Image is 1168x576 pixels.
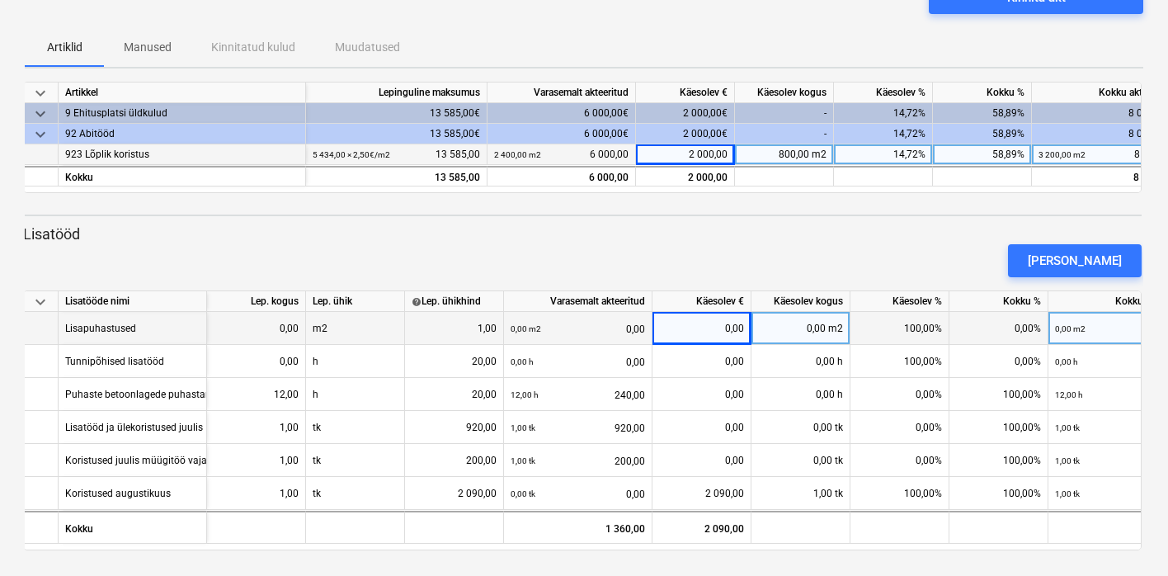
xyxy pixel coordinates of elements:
small: 1,00 tk [511,456,535,465]
div: 0,00 h [751,345,850,378]
div: 12,00 [214,378,299,411]
div: 0,00 [659,378,744,411]
div: 2 000,00 [636,166,735,186]
div: 200,00 [412,444,497,477]
div: tk [306,477,405,510]
div: 920,00 [511,411,645,445]
div: Käesolev % [850,291,949,312]
div: 58,89% [933,103,1032,124]
small: 1,00 tk [1055,456,1080,465]
div: 1 360,00 [504,511,652,544]
div: 0,00 [511,312,645,346]
div: 1,00 [214,411,299,444]
div: 1,00 [214,444,299,477]
div: Kokku [59,166,306,186]
div: 920,00 [412,411,497,444]
p: Artiklid [45,39,84,56]
div: 0,00 h [751,378,850,411]
small: 0,00 h [1055,357,1078,366]
div: 6 000,00 [494,144,629,165]
div: h [306,345,405,378]
small: 5 434,00 × 2,50€ / m2 [313,150,390,159]
div: 13 585,00 [313,168,480,188]
small: 12,00 h [1055,390,1083,399]
small: 3 200,00 m2 [1038,150,1086,159]
span: keyboard_arrow_down [31,83,50,103]
div: 0,00 tk [751,411,850,444]
div: Varasemalt akteeritud [504,291,652,312]
div: Käesolev kogus [735,83,834,103]
div: Kokku % [933,83,1032,103]
div: Lep. ühik [306,291,405,312]
div: 9 Ehitusplatsi üldkulud [65,103,299,124]
div: 100,00% [949,411,1048,444]
div: 100,00% [850,345,949,378]
div: Lep. kogus [207,291,306,312]
div: 2 090,00 [412,477,497,510]
div: 240,00 [511,378,645,412]
div: 0,00 m2 [751,312,850,345]
div: 2 000,00€ [636,103,735,124]
div: 0,00 [659,345,744,378]
div: 0,00 [511,345,645,379]
div: Käesolev kogus [751,291,850,312]
div: 200,00 [511,444,645,478]
div: 100,00% [949,378,1048,411]
div: 0,00 [659,444,744,477]
small: 1,00 tk [1055,423,1080,432]
div: 100,00% [850,477,949,510]
div: Lisatööde nimi [59,291,207,312]
div: 100,00% [850,312,949,345]
div: Käesolev € [636,83,735,103]
div: 14,72% [834,103,933,124]
small: 0,00 tk [511,489,535,498]
div: Koristused juulis müügitöö vajadusel [65,444,231,476]
div: 6 000,00 [494,168,629,188]
div: 2 090,00 [659,477,744,510]
div: Koristused augustikuus [65,477,171,509]
div: 0,00 tk [751,444,850,477]
small: 1,00 tk [511,423,535,432]
div: Lisatööd ja ülekoristused juulis [65,411,203,443]
small: 0,00 m2 [1055,324,1086,333]
small: 2 400,00 m2 [494,150,541,159]
p: Manused [124,39,172,56]
div: 2 090,00 [652,511,751,544]
div: Kokku [59,511,207,544]
div: 20,00 [412,378,497,411]
div: Tunnipõhised lisatööd [65,345,164,377]
div: Lisapuhastused [65,312,136,344]
div: 14,72% [834,124,933,144]
span: keyboard_arrow_down [31,104,50,124]
div: 1,00 [412,312,497,345]
p: Lisatööd [23,224,1142,244]
div: 0,00% [850,444,949,477]
div: 6 000,00€ [487,124,636,144]
div: 58,89% [933,124,1032,144]
div: 1,00 [214,477,299,510]
div: 13 585,00€ [306,103,487,124]
small: 0,00 m2 [511,324,541,333]
div: h [306,378,405,411]
div: m2 [306,312,405,345]
div: 13 585,00 [313,144,480,165]
div: tk [306,411,405,444]
div: Lep. ühikhind [412,291,497,312]
small: 0,00 h [511,357,534,366]
div: 100,00% [949,477,1048,510]
div: 0,00% [850,411,949,444]
div: 0,00 [659,312,744,345]
button: [PERSON_NAME] [1008,244,1142,277]
div: 0,00% [949,345,1048,378]
div: 800,00 m2 [735,144,834,165]
div: Käesolev % [834,83,933,103]
div: - [735,124,834,144]
div: 6 000,00€ [487,103,636,124]
small: 1,00 tk [1055,489,1080,498]
div: 0,00 [214,312,299,345]
div: 0,00 [659,411,744,444]
div: tk [306,444,405,477]
div: 92 Abitööd [65,124,299,144]
div: [PERSON_NAME] [1028,250,1122,271]
div: Lepinguline maksumus [306,83,487,103]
